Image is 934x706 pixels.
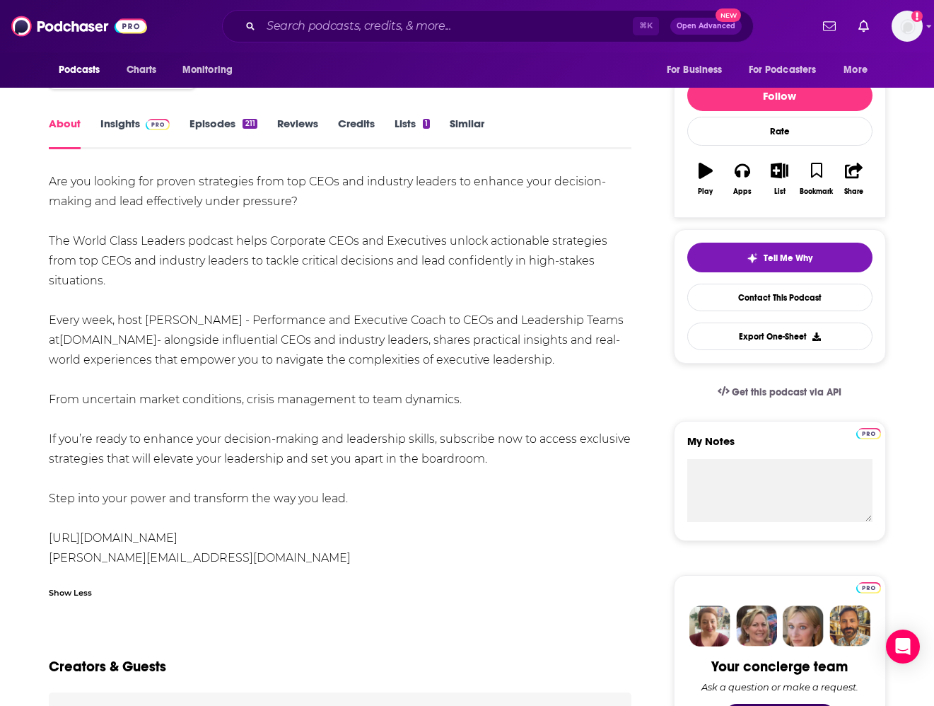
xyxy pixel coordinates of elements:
a: Show notifications dropdown [853,14,875,38]
a: Reviews [277,117,318,149]
img: Sydney Profile [689,606,730,647]
a: [DOMAIN_NAME] [59,333,157,347]
button: Open AdvancedNew [670,18,742,35]
span: New [716,8,741,22]
img: Barbara Profile [736,606,777,647]
img: Podchaser Pro [856,428,881,439]
div: Apps [733,187,752,196]
button: Bookmark [798,154,835,204]
div: Your concierge team [711,658,848,676]
svg: Add a profile image [911,11,923,22]
button: open menu [834,57,885,83]
label: My Notes [687,434,872,459]
a: Contact This Podcast [687,284,872,311]
div: Ask a question or make a request. [701,681,858,693]
div: Play [698,187,713,196]
a: Similar [450,117,484,149]
div: 1 [423,119,430,129]
button: List [761,154,798,204]
a: InsightsPodchaser Pro [100,117,170,149]
a: Charts [117,57,165,83]
a: About [49,117,81,149]
a: Pro website [856,580,881,594]
button: Share [835,154,872,204]
a: Show notifications dropdown [817,14,841,38]
button: Export One-Sheet [687,323,872,350]
span: For Business [667,60,723,80]
div: Bookmark [800,187,833,196]
button: open menu [173,57,251,83]
span: For Podcasters [749,60,817,80]
a: Episodes211 [189,117,257,149]
button: open menu [49,57,119,83]
div: Share [844,187,863,196]
div: List [774,187,786,196]
img: Jon Profile [829,606,870,647]
button: tell me why sparkleTell Me Why [687,243,872,272]
a: Pro website [856,426,881,439]
img: tell me why sparkle [747,253,758,264]
button: Play [687,154,724,204]
span: Podcasts [59,60,100,80]
div: Are you looking for proven strategies from top CEOs and industry leaders to enhance your decision... [49,172,632,568]
span: Logged in as saraatspark [892,11,923,42]
span: Monitoring [182,60,233,80]
div: Search podcasts, credits, & more... [222,10,754,42]
span: Charts [127,60,157,80]
a: Credits [338,117,375,149]
img: Podchaser Pro [856,582,881,594]
button: Apps [724,154,761,204]
button: open menu [740,57,837,83]
span: Open Advanced [677,23,735,30]
a: Lists1 [395,117,430,149]
h2: Creators & Guests [49,658,166,676]
button: Follow [687,80,872,111]
div: Open Intercom Messenger [886,630,920,664]
img: User Profile [892,11,923,42]
span: Get this podcast via API [732,386,841,398]
button: Show profile menu [892,11,923,42]
span: ⌘ K [633,17,659,35]
a: [URL][DOMAIN_NAME] [49,531,177,545]
div: 211 [243,119,257,129]
span: Tell Me Why [764,253,812,264]
input: Search podcasts, credits, & more... [261,15,633,37]
span: More [843,60,868,80]
div: Rate [687,117,872,146]
img: Jules Profile [783,606,824,647]
img: Podchaser - Follow, Share and Rate Podcasts [11,13,147,40]
a: Get this podcast via API [706,375,853,410]
img: Podchaser Pro [146,119,170,130]
button: open menu [657,57,740,83]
